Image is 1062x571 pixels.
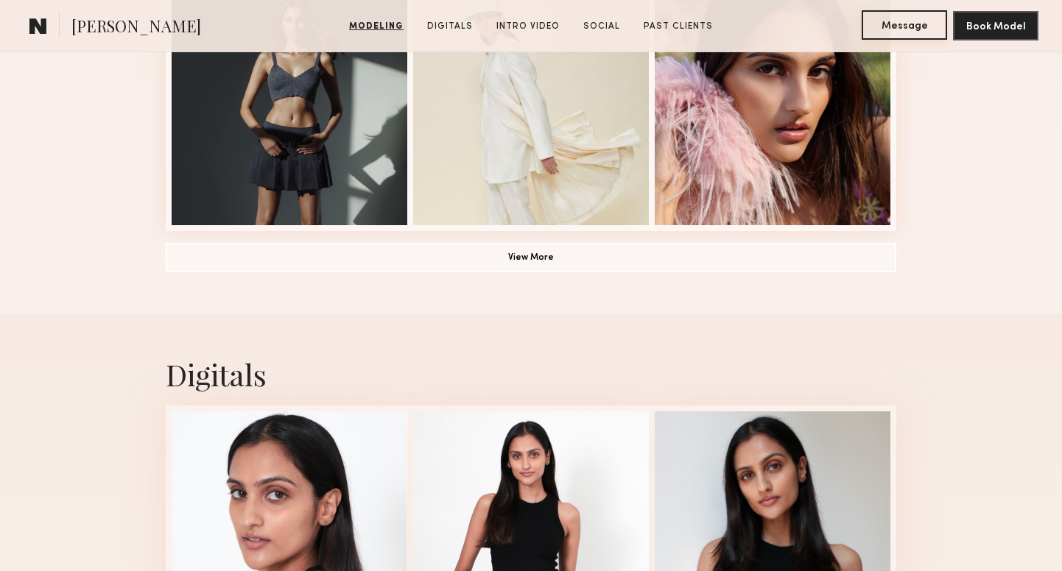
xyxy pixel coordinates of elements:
[953,19,1038,32] a: Book Model
[71,15,201,40] span: [PERSON_NAME]
[343,20,409,33] a: Modeling
[490,20,566,33] a: Intro Video
[638,20,719,33] a: Past Clients
[421,20,479,33] a: Digitals
[577,20,626,33] a: Social
[166,243,896,272] button: View More
[953,11,1038,40] button: Book Model
[862,10,947,40] button: Message
[166,355,896,394] div: Digitals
